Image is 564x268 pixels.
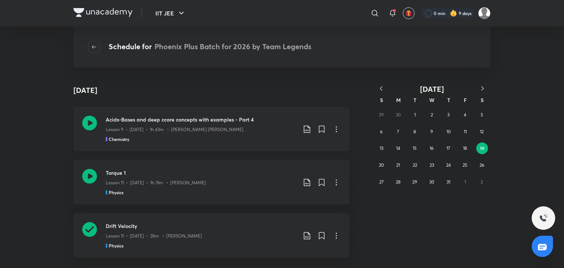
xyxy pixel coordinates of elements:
button: July 12, 2025 [476,126,488,138]
h5: Chemistry [109,136,129,142]
abbr: July 9, 2025 [430,129,433,134]
img: streak [450,10,457,17]
button: July 5, 2025 [476,109,488,121]
button: July 18, 2025 [459,142,471,154]
button: IIT JEE [151,6,190,21]
abbr: July 12, 2025 [480,129,484,134]
abbr: Saturday [481,97,484,104]
img: Company Logo [73,8,133,17]
button: July 27, 2025 [376,176,387,188]
button: July 15, 2025 [409,142,421,154]
button: July 3, 2025 [442,109,454,121]
h4: Schedule for [109,41,311,53]
button: July 26, 2025 [476,159,488,171]
abbr: July 3, 2025 [447,112,449,117]
p: Lesson 11 • [DATE] • 1h 31m • [PERSON_NAME] [106,180,206,186]
button: July 2, 2025 [426,109,438,121]
abbr: July 31, 2025 [446,179,450,185]
button: July 6, 2025 [376,126,387,138]
button: July 31, 2025 [442,176,454,188]
button: July 28, 2025 [392,176,404,188]
abbr: July 26, 2025 [480,162,484,168]
abbr: July 24, 2025 [446,162,451,168]
abbr: July 5, 2025 [481,112,483,117]
abbr: July 10, 2025 [446,129,451,134]
h3: Torque 1 [106,169,297,177]
button: July 7, 2025 [392,126,404,138]
abbr: July 14, 2025 [396,145,400,151]
a: Drift VelocityLesson 11 • [DATE] • 28m • [PERSON_NAME]Physics [73,213,350,258]
button: July 8, 2025 [409,126,421,138]
img: ttu [539,214,548,222]
button: July 9, 2025 [426,126,438,138]
abbr: July 22, 2025 [413,162,417,168]
button: July 22, 2025 [409,159,421,171]
abbr: July 8, 2025 [413,129,416,134]
abbr: Monday [396,97,401,104]
button: avatar [403,7,415,19]
button: July 29, 2025 [409,176,421,188]
abbr: July 21, 2025 [396,162,400,168]
button: July 25, 2025 [459,159,471,171]
h3: Acids-Bases and deep ccore concepts with examples - Part 4 [106,116,297,123]
abbr: July 27, 2025 [379,179,384,185]
abbr: July 1, 2025 [414,112,416,117]
button: July 10, 2025 [442,126,454,138]
abbr: July 13, 2025 [380,145,383,151]
abbr: July 18, 2025 [463,145,467,151]
button: July 14, 2025 [392,142,404,154]
a: Company Logo [73,8,133,19]
p: Lesson 9 • [DATE] • 1h 43m • [PERSON_NAME] [PERSON_NAME] [106,126,243,133]
img: Shreyas Bhanu [478,7,491,19]
img: avatar [405,10,412,17]
abbr: Tuesday [413,97,416,104]
button: July 23, 2025 [426,159,438,171]
abbr: July 7, 2025 [397,129,399,134]
button: [DATE] [389,84,474,94]
h4: [DATE] [73,85,97,96]
h3: Drift Velocity [106,222,297,230]
span: Phoenix Plus Batch for 2026 by Team Legends [155,41,311,51]
abbr: July 2, 2025 [431,112,433,117]
abbr: July 11, 2025 [464,129,467,134]
abbr: July 23, 2025 [430,162,434,168]
button: July 19, 2025 [476,142,488,154]
button: July 24, 2025 [442,159,454,171]
abbr: July 30, 2025 [429,179,434,185]
abbr: Thursday [447,97,450,104]
abbr: July 28, 2025 [396,179,401,185]
abbr: July 15, 2025 [413,145,417,151]
a: Acids-Bases and deep ccore concepts with examples - Part 4Lesson 9 • [DATE] • 1h 43m • [PERSON_NA... [73,107,350,151]
h5: Physics [109,242,123,249]
button: July 1, 2025 [409,109,421,121]
abbr: Wednesday [429,97,434,104]
a: Torque 1Lesson 11 • [DATE] • 1h 31m • [PERSON_NAME]Physics [73,160,350,204]
abbr: July 17, 2025 [446,145,450,151]
button: July 13, 2025 [376,142,387,154]
button: July 30, 2025 [426,176,438,188]
abbr: July 6, 2025 [380,129,383,134]
span: [DATE] [420,84,444,94]
abbr: July 4, 2025 [464,112,466,117]
button: July 20, 2025 [376,159,387,171]
button: July 16, 2025 [426,142,438,154]
abbr: July 25, 2025 [463,162,467,168]
h5: Physics [109,189,123,196]
abbr: July 16, 2025 [430,145,434,151]
abbr: Friday [464,97,467,104]
p: Lesson 11 • [DATE] • 28m • [PERSON_NAME] [106,233,202,239]
abbr: Sunday [380,97,383,104]
button: July 11, 2025 [459,126,471,138]
abbr: July 20, 2025 [379,162,384,168]
button: July 17, 2025 [442,142,454,154]
button: July 4, 2025 [459,109,471,121]
abbr: July 19, 2025 [480,145,484,151]
abbr: July 29, 2025 [412,179,417,185]
button: July 21, 2025 [392,159,404,171]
